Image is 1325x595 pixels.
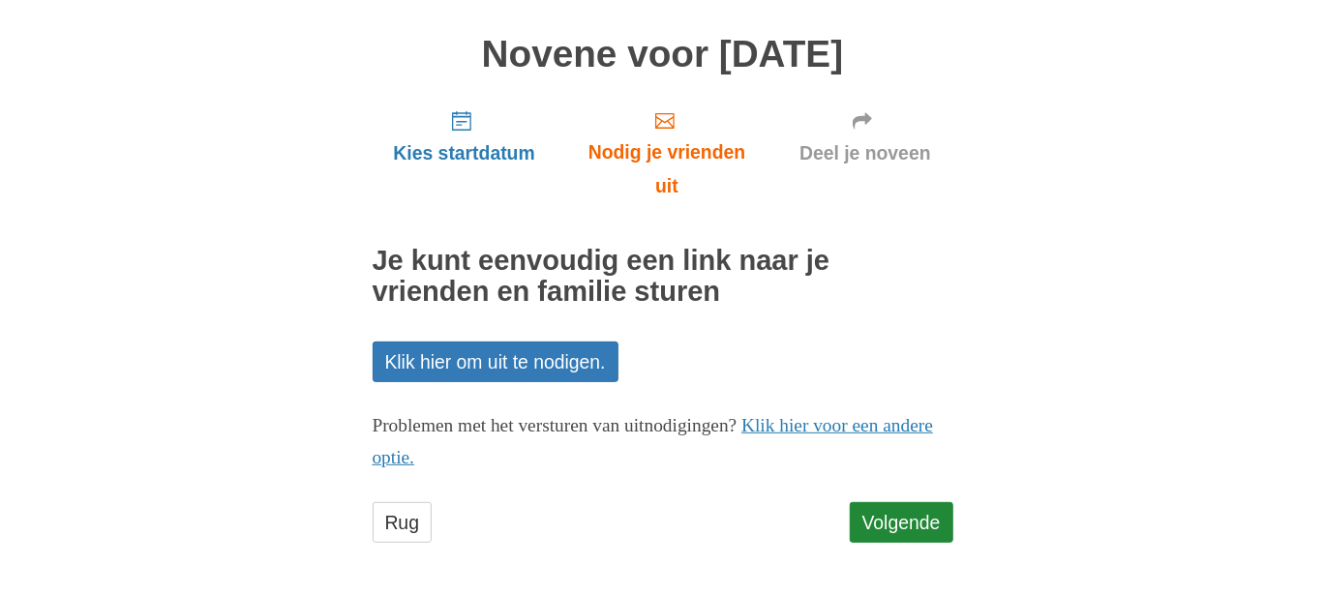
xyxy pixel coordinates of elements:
font: Je kunt eenvoudig een link naar je vrienden en familie sturen [373,245,830,307]
font: Rug [385,512,420,533]
a: Kies startdatum [373,94,557,212]
a: Klik hier voor een andere optie. [373,415,934,467]
font: Novene voor [DATE] [482,33,844,74]
font: Deel je noveen [799,142,931,164]
a: Klik hier om uit te nodigen. [373,342,618,382]
font: Kies startdatum [393,142,534,164]
font: Nodig je vrienden uit [588,142,745,196]
a: Rug [373,502,433,543]
font: Klik hier om uit te nodigen. [385,351,606,372]
a: Volgende [850,502,953,543]
font: Problemen met het versturen van uitnodigingen? [373,415,738,435]
a: Deel je noveen [777,94,952,212]
a: Nodig je vrienden uit [557,94,778,212]
font: Volgende [862,512,941,533]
